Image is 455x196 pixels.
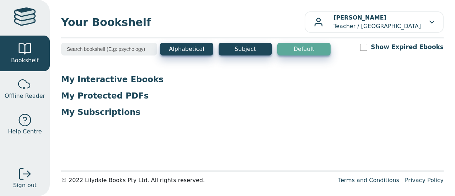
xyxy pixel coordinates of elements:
button: Default [277,43,331,55]
span: Sign out [13,181,37,190]
input: Search bookshelf (E.g: psychology) [61,43,157,55]
span: Help Centre [8,127,42,136]
button: Subject [219,43,272,55]
p: My Interactive Ebooks [61,74,444,85]
div: © 2022 Lilydale Books Pty Ltd. All rights reserved. [61,176,332,185]
button: Alphabetical [160,43,213,55]
label: Show Expired Ebooks [371,43,444,52]
span: Bookshelf [11,56,39,65]
span: Your Bookshelf [61,14,305,30]
p: My Subscriptions [61,107,444,117]
p: Teacher / [GEOGRAPHIC_DATA] [333,14,421,31]
p: My Protected PDFs [61,90,444,101]
a: Terms and Conditions [338,177,399,184]
b: [PERSON_NAME] [333,14,386,21]
span: Offline Reader [5,92,45,100]
button: [PERSON_NAME]Teacher / [GEOGRAPHIC_DATA] [305,11,444,33]
a: Privacy Policy [405,177,444,184]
